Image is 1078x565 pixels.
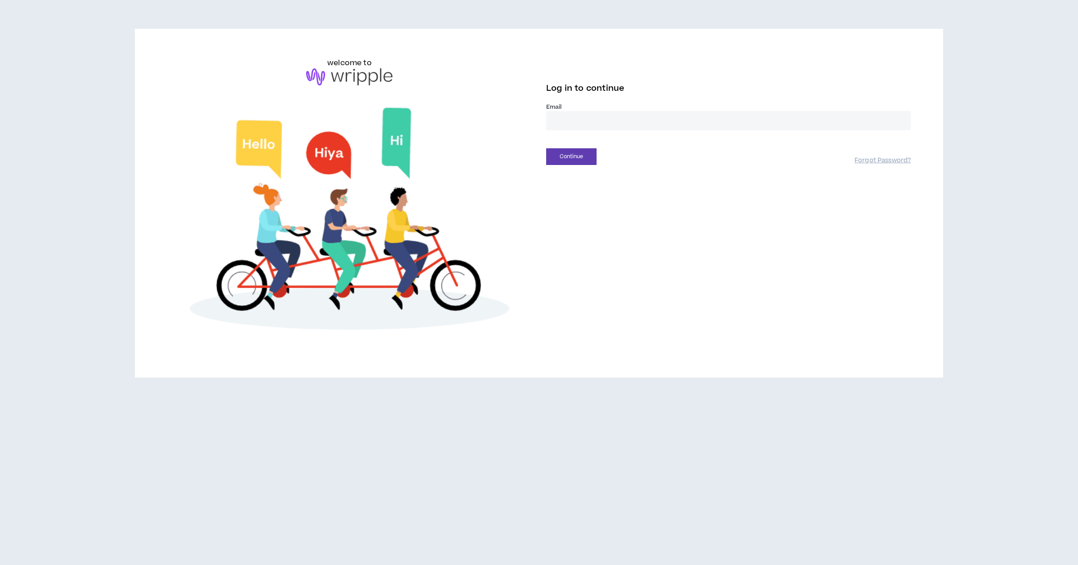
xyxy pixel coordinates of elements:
[855,156,911,165] a: Forgot Password?
[546,103,911,111] label: Email
[546,83,624,94] span: Log in to continue
[306,68,392,85] img: logo-brand.png
[546,148,597,165] button: Continue
[167,94,532,349] img: Welcome to Wripple
[327,58,372,68] h6: welcome to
